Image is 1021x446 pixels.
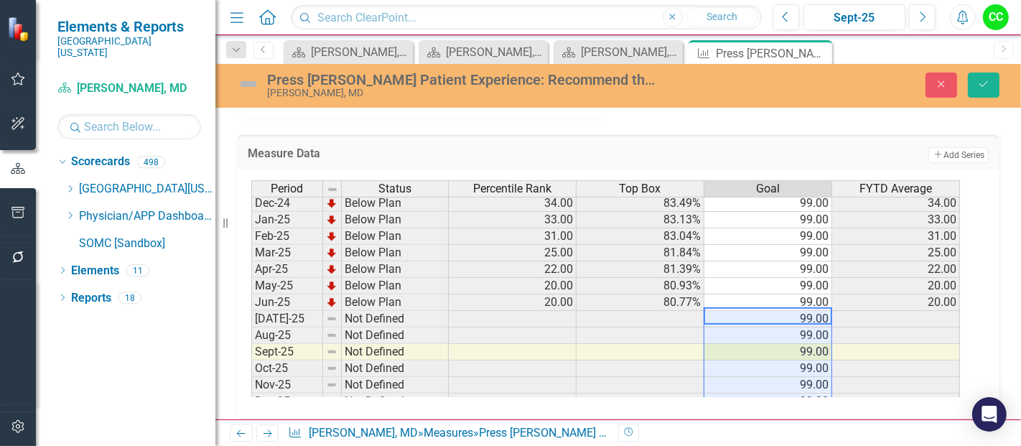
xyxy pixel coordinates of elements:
a: Scorecards [71,154,130,170]
td: 99.00 [704,294,832,311]
td: 20.00 [832,278,960,294]
h3: Measure Data [248,147,651,160]
td: Below Plan [342,261,449,278]
td: Sept-25 [251,344,323,361]
div: Open Intercom Messenger [972,397,1007,432]
td: Mar-25 [251,245,323,261]
a: [PERSON_NAME], MD Dashboard [422,43,544,61]
td: 99.00 [704,261,832,278]
td: Nov-25 [251,377,323,394]
td: 99.00 [704,311,832,327]
td: 99.00 [704,327,832,344]
td: Below Plan [342,212,449,228]
td: Not Defined [342,394,449,410]
td: 20.00 [449,278,577,294]
div: [PERSON_NAME], MD Dashboard [446,43,544,61]
td: [DATE]-25 [251,311,323,327]
span: FYTD Average [859,182,932,195]
td: Oct-25 [251,361,323,377]
img: ClearPoint Strategy [7,17,32,42]
td: Aug-25 [251,327,323,344]
img: TnMDeAgwAPMxUmUi88jYAAAAAElFTkSuQmCC [326,231,337,242]
td: 80.77% [577,294,704,311]
td: Not Defined [342,311,449,327]
td: 99.00 [704,344,832,361]
td: 99.00 [704,228,832,245]
img: 8DAGhfEEPCf229AAAAAElFTkSuQmCC [326,313,337,325]
div: Sept-25 [808,9,900,27]
td: 22.00 [449,261,577,278]
td: 33.00 [832,212,960,228]
td: 81.84% [577,245,704,261]
td: 99.00 [704,212,832,228]
td: 34.00 [449,195,577,212]
small: [GEOGRAPHIC_DATA][US_STATE] [57,35,201,59]
div: CC [983,4,1009,30]
td: 99.00 [704,394,832,410]
td: Below Plan [342,245,449,261]
img: TnMDeAgwAPMxUmUi88jYAAAAAElFTkSuQmCC [326,247,337,259]
span: Period [271,182,304,195]
td: Not Defined [342,327,449,344]
span: Percentile Rank [473,182,551,195]
button: Sept-25 [803,4,905,30]
input: Search Below... [57,114,201,139]
td: Feb-25 [251,228,323,245]
td: Apr-25 [251,261,323,278]
button: Search [686,7,758,27]
td: 99.00 [704,245,832,261]
td: 25.00 [449,245,577,261]
span: Status [378,182,411,195]
td: 34.00 [832,195,960,212]
td: Jun-25 [251,294,323,311]
td: 83.13% [577,212,704,228]
input: Search ClearPoint... [291,5,762,30]
img: 8DAGhfEEPCf229AAAAAElFTkSuQmCC [327,184,338,195]
img: 8DAGhfEEPCf229AAAAAElFTkSuQmCC [326,379,337,391]
td: May-25 [251,278,323,294]
td: 83.49% [577,195,704,212]
img: TnMDeAgwAPMxUmUi88jYAAAAAElFTkSuQmCC [326,198,337,209]
td: 99.00 [704,377,832,394]
a: [PERSON_NAME], MD Dashboard [557,43,679,61]
a: [PERSON_NAME], MD [57,80,201,97]
div: [PERSON_NAME], MD Dashboard [311,43,409,61]
a: Elements [71,263,119,279]
a: Physician/APP Dashboards [79,208,215,225]
td: 99.00 [704,278,832,294]
a: [PERSON_NAME], MD Dashboard [287,43,409,61]
a: [PERSON_NAME], MD [309,426,418,440]
div: [PERSON_NAME], MD [267,88,657,98]
img: TnMDeAgwAPMxUmUi88jYAAAAAElFTkSuQmCC [326,280,337,292]
div: Press [PERSON_NAME] Patient Experience: Recommend the Facility [479,426,820,440]
td: Not Defined [342,344,449,361]
td: 99.00 [704,195,832,212]
a: SOMC [Sandbox] [79,236,215,252]
span: Search [707,11,737,22]
div: Press [PERSON_NAME] Patient Experience: Recommend the Facility [716,45,829,62]
td: Below Plan [342,195,449,212]
td: 20.00 [449,294,577,311]
td: 22.00 [832,261,960,278]
td: 31.00 [449,228,577,245]
td: Below Plan [342,278,449,294]
button: Add Series [928,147,989,163]
td: 81.39% [577,261,704,278]
img: 8DAGhfEEPCf229AAAAAElFTkSuQmCC [326,330,337,341]
a: Measures [424,426,473,440]
span: Elements & Reports [57,18,201,35]
div: 11 [126,264,149,277]
img: TnMDeAgwAPMxUmUi88jYAAAAAElFTkSuQmCC [326,297,337,308]
div: Press [PERSON_NAME] Patient Experience: Recommend the Facility [267,72,657,88]
a: [GEOGRAPHIC_DATA][US_STATE] [79,181,215,198]
td: 80.93% [577,278,704,294]
div: 498 [137,156,165,168]
img: 8DAGhfEEPCf229AAAAAElFTkSuQmCC [326,346,337,358]
td: Below Plan [342,294,449,311]
div: [PERSON_NAME], MD Dashboard [581,43,679,61]
td: 33.00 [449,212,577,228]
td: 25.00 [832,245,960,261]
img: TnMDeAgwAPMxUmUi88jYAAAAAElFTkSuQmCC [326,264,337,275]
a: Reports [71,290,111,307]
td: 20.00 [832,294,960,311]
